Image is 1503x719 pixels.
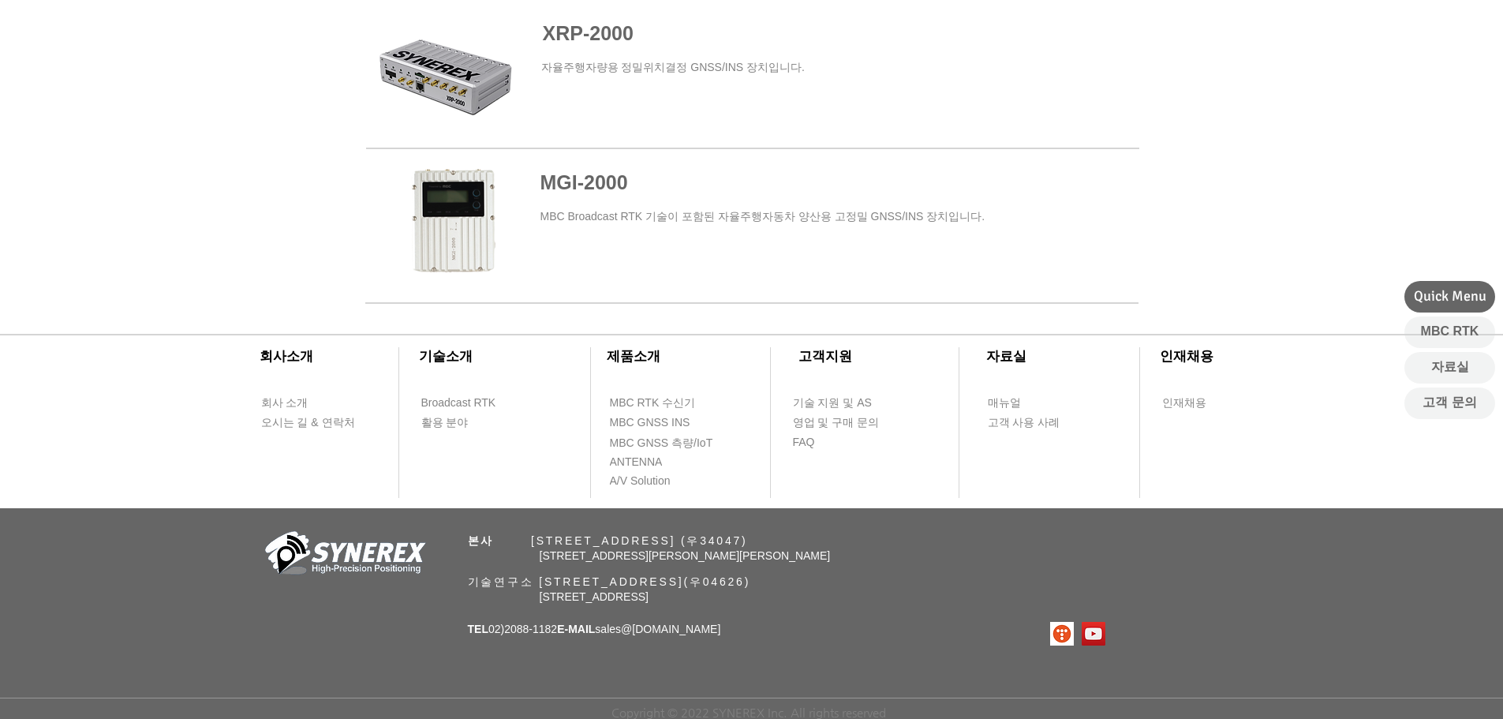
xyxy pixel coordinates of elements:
img: 회사_로고-removebg-preview.png [256,530,430,581]
span: 영업 및 구매 문의 [793,415,880,431]
span: 오시는 길 & 연락처 [261,415,355,431]
iframe: Wix Chat [1211,222,1503,719]
span: 매뉴얼 [988,395,1021,411]
span: 02)2088-1182 sales [468,623,721,635]
span: 활용 분야 [421,415,469,431]
a: XRP-2000 [543,22,634,44]
span: ​자료실 [986,349,1026,364]
span: [STREET_ADDRESS][PERSON_NAME][PERSON_NAME] [540,549,831,562]
span: ​ [STREET_ADDRESS] (우34047) [468,534,748,547]
span: ​회사소개 [260,349,313,364]
span: ​기술소개 [419,349,473,364]
a: 회사 소개 [260,393,351,413]
a: MBC RTK 수신기 [609,393,727,413]
span: 회사 소개 [261,395,308,411]
ul: SNS 모음 [1050,622,1105,646]
span: XRP-2 [543,22,601,44]
a: @[DOMAIN_NAME] [621,623,720,635]
a: 매뉴얼 [987,393,1078,413]
span: 기술연구소 [STREET_ADDRESS](우04626) [468,575,751,588]
a: MBC GNSS 측량/IoT [609,433,747,453]
a: Broadcast RTK [421,393,511,413]
span: 본사 [468,534,495,547]
img: 유튜브 사회 아이콘 [1082,622,1105,646]
a: ANTENNA [609,452,700,472]
span: 000 [600,22,634,44]
a: 인재채용 [1161,393,1236,413]
span: MBC RTK 수신기 [610,395,696,411]
span: [STREET_ADDRESS] [540,590,649,603]
a: MBC GNSS INS [609,413,708,433]
a: 오시는 길 & 연락처 [260,413,367,433]
img: 티스토리로고 [1050,622,1074,646]
span: ​제품소개 [607,349,660,364]
span: ANTENNA [610,455,663,470]
span: 기술 지원 및 AS [793,395,872,411]
span: 인재채용 [1162,395,1206,411]
span: A/V Solution [610,474,671,489]
span: TEL [468,623,488,635]
span: Copyright © 2022 SYNEREX Inc. All rights reserved [611,706,886,719]
span: MBC GNSS 측량/IoT [610,436,713,451]
a: 고객 사용 사례 [987,413,1078,433]
a: 기술 지원 및 AS [792,393,910,413]
span: 고객 사용 사례 [988,415,1060,431]
span: ​인재채용 [1160,349,1213,364]
a: 자율주행자량용 정밀위치결정 GNSS/INS 장치입니다. [541,61,805,73]
span: FAQ [793,435,815,451]
span: MBC GNSS INS [610,415,690,431]
a: FAQ [792,433,883,452]
span: Broadcast RTK [421,395,496,411]
span: ​고객지원 [798,349,852,364]
a: 영업 및 구매 문의 [792,413,883,433]
a: A/V Solution [609,471,700,491]
a: 활용 분야 [421,413,511,433]
span: E-MAIL [557,623,595,635]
